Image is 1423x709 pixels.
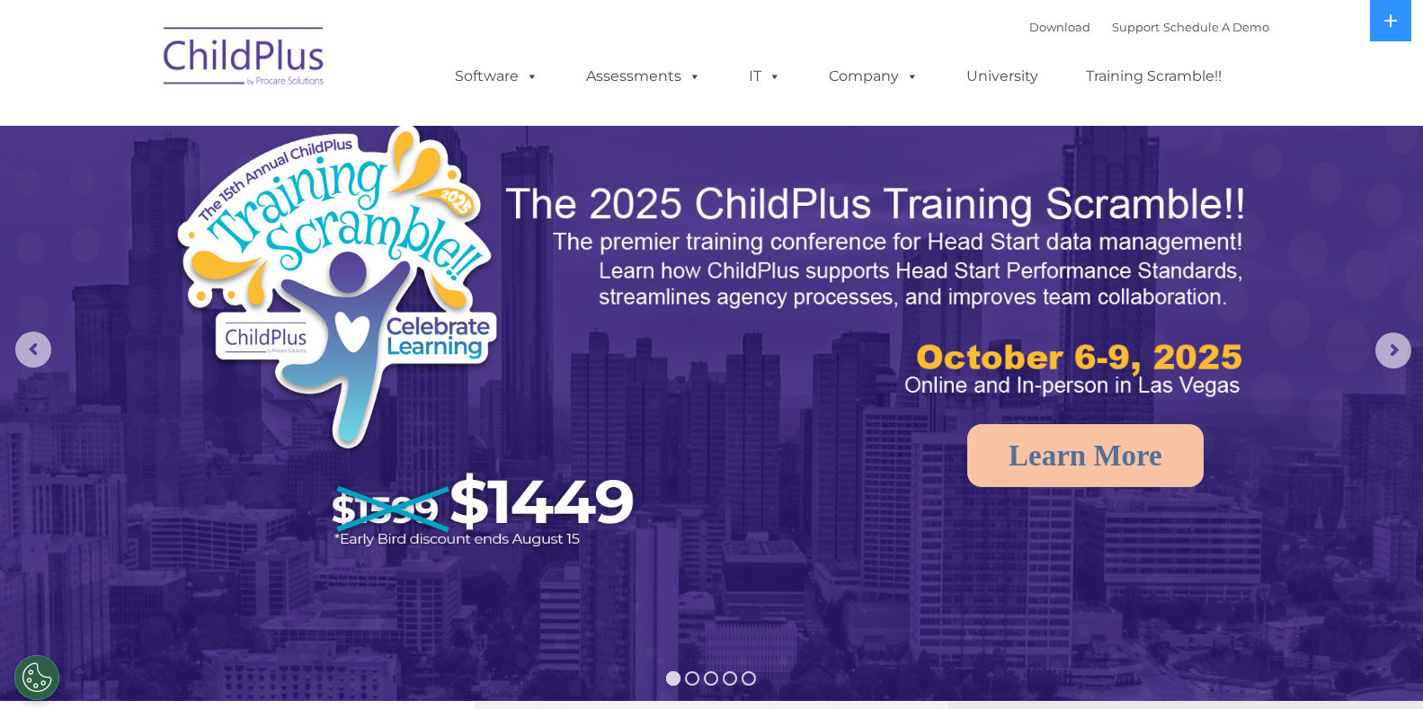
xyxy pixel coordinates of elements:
a: Schedule A Demo [1163,20,1269,34]
a: University [948,58,1056,94]
img: ChildPlus by Procare Solutions [155,14,334,104]
button: Cookies Settings [14,655,59,700]
a: Download [1029,20,1090,34]
a: Assessments [568,58,719,94]
a: Training Scramble!! [1068,58,1240,94]
a: Company [811,58,937,94]
a: IT [731,58,799,94]
font: | [1029,20,1269,34]
a: Software [437,58,556,94]
a: Support [1112,20,1160,34]
a: Learn More [967,424,1204,487]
